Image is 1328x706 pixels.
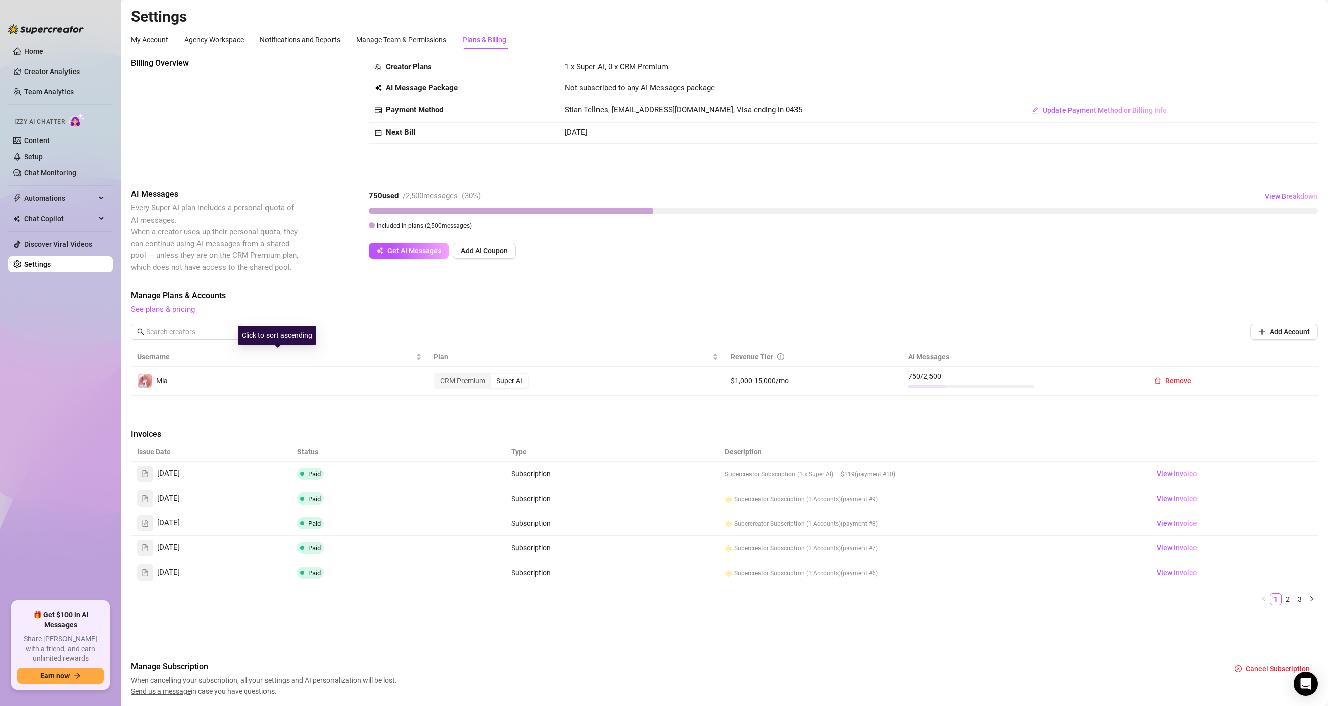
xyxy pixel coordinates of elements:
[902,347,1140,367] th: AI Messages
[24,240,92,248] a: Discover Viral Videos
[131,34,168,45] div: My Account
[69,113,85,128] img: AI Chatter
[369,191,399,200] strong: 750 used
[565,105,802,114] span: Stian Tellnes, [EMAIL_ADDRESS][DOMAIN_NAME], Visa ending in 0435
[1294,593,1306,605] li: 3
[908,371,1134,382] span: 750 / 2,500
[511,495,551,503] span: Subscription
[260,34,340,45] div: Notifications and Reports
[157,542,180,554] span: [DATE]
[724,367,902,396] td: $1,000-15,000/mo
[725,520,841,527] span: 🌟 Supercreator Subscription (1 Accounts)
[1235,665,1242,672] span: close-circle
[1157,567,1197,578] span: View Invoice
[505,442,612,462] th: Type
[131,7,1318,26] h2: Settings
[17,610,104,630] span: 🎁 Get $100 in AI Messages
[386,128,415,137] strong: Next Bill
[1270,594,1281,605] a: 1
[131,203,298,272] span: Every Super AI plan includes a personal quota of AI messages. When a creator uses up their person...
[238,326,316,345] div: Click to sort ascending
[131,687,191,695] span: Send us a message
[1153,468,1201,480] a: View Invoice
[565,128,587,137] span: [DATE]
[377,222,472,229] span: Included in plans ( 2,500 messages)
[17,634,104,664] span: Share [PERSON_NAME] with a friend, and earn unlimited rewards
[1157,493,1197,504] span: View Invoice
[138,374,152,388] img: Mia
[131,442,291,462] th: Issue Date
[308,470,321,478] span: Paid
[157,468,180,480] span: [DATE]
[565,62,668,72] span: 1 x Super AI, 0 x CRM Premium
[434,373,529,389] div: segmented control
[375,64,382,71] span: team
[17,668,104,684] button: Earn nowarrow-right
[24,190,96,206] span: Automations
[1032,107,1039,114] span: edit
[24,210,96,227] span: Chat Copilot
[1257,593,1270,605] button: left
[1265,192,1317,200] span: View Breakdown
[131,675,400,697] span: When cancelling your subscription, all your settings and AI personalization will be lost. in case...
[387,247,441,255] span: Get AI Messages
[1153,517,1201,529] a: View Invoice
[491,374,528,388] div: Super AI
[1294,672,1318,696] div: Open Intercom Messenger
[386,105,443,114] strong: Payment Method
[1294,594,1305,605] a: 3
[428,347,724,367] th: Plan
[841,496,878,503] span: (payment #9)
[1306,593,1318,605] li: Next Page
[511,519,551,527] span: Subscription
[1258,328,1266,335] span: plus
[131,661,400,673] span: Manage Subscription
[725,496,841,503] span: 🌟 Supercreator Subscription (1 Accounts)
[131,347,428,367] th: Username
[131,188,300,200] span: AI Messages
[1154,377,1161,384] span: delete
[1270,328,1310,336] span: Add Account
[24,136,50,145] a: Content
[14,117,65,127] span: Izzy AI Chatter
[1282,594,1293,605] a: 2
[308,569,321,577] span: Paid
[462,191,481,200] span: ( 30 %)
[841,570,878,577] span: (payment #6)
[731,352,773,361] span: Revenue Tier
[1153,567,1201,579] a: View Invoice
[131,305,195,314] a: See plans & pricing
[453,243,516,259] button: Add AI Coupon
[137,351,414,362] span: Username
[386,62,432,72] strong: Creator Plans
[841,545,878,552] span: (payment #7)
[777,353,784,360] span: info-circle
[1146,373,1200,389] button: Remove
[157,517,180,529] span: [DATE]
[511,470,551,478] span: Subscription
[386,83,458,92] strong: AI Message Package
[13,194,21,202] span: thunderbolt
[308,495,321,503] span: Paid
[157,567,180,579] span: [DATE]
[725,545,841,552] span: 🌟 Supercreator Subscription (1 Accounts)
[131,57,300,69] span: Billing Overview
[511,569,551,577] span: Subscription
[308,544,321,552] span: Paid
[841,520,878,527] span: (payment #8)
[855,471,895,478] span: (payment #10)
[1157,468,1197,479] span: View Invoice
[142,495,149,502] span: file-text
[74,672,81,679] span: arrow-right
[1250,324,1318,340] button: Add Account
[375,107,382,114] span: credit-card
[24,47,43,55] a: Home
[725,471,855,478] span: Supercreator Subscription (1 x Super AI) — $119
[13,215,20,222] img: Chat Copilot
[434,351,710,362] span: Plan
[308,520,321,527] span: Paid
[137,328,144,335] span: search
[1270,593,1282,605] li: 1
[131,290,1318,302] span: Manage Plans & Accounts
[1264,188,1318,204] button: View Breakdown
